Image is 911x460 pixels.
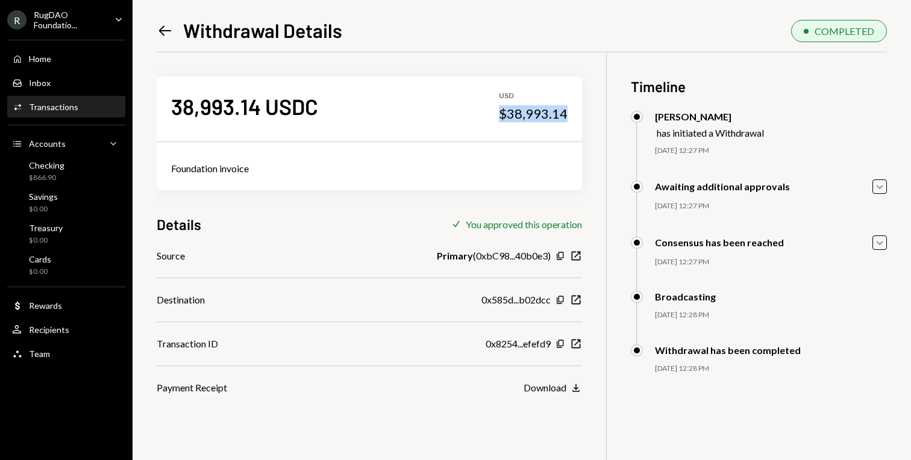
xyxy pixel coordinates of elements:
div: Inbox [29,78,51,88]
div: Payment Receipt [157,381,227,395]
div: Foundation invoice [171,161,568,176]
div: Treasury [29,223,63,233]
div: RugDAO Foundatio... [34,10,105,30]
div: Home [29,54,51,64]
div: Awaiting additional approvals [655,181,790,192]
h1: Withdrawal Details [183,18,342,42]
div: [DATE] 12:28 PM [655,310,887,320]
div: $866.90 [29,173,64,183]
div: $0.00 [29,267,51,277]
div: 38,993.14 USDC [171,93,318,120]
div: COMPLETED [815,25,874,37]
b: Primary [437,249,473,263]
div: $0.00 [29,235,63,246]
a: Home [7,48,125,69]
div: Source [157,249,185,263]
div: Checking [29,160,64,170]
div: Rewards [29,300,62,311]
div: 0x8254...efefd9 [486,337,551,351]
a: Inbox [7,72,125,93]
div: [DATE] 12:27 PM [655,146,887,156]
a: Cards$0.00 [7,250,125,279]
div: Withdrawal has been completed [655,344,801,356]
a: Checking$866.90 [7,157,125,185]
div: R [7,10,27,30]
div: 0x585d...b02dcc [481,293,551,307]
div: [DATE] 12:27 PM [655,201,887,211]
a: Savings$0.00 [7,188,125,217]
div: Recipients [29,325,69,335]
div: [PERSON_NAME] [655,111,764,122]
div: [DATE] 12:27 PM [655,257,887,267]
button: Download [524,382,582,395]
div: ( 0xbC98...40b0e3 ) [437,249,551,263]
div: Team [29,349,50,359]
div: Download [524,382,566,393]
a: Treasury$0.00 [7,219,125,248]
div: USD [499,91,568,101]
div: Cards [29,254,51,264]
div: Destination [157,293,205,307]
div: $38,993.14 [499,105,568,122]
a: Recipients [7,319,125,340]
a: Transactions [7,96,125,117]
div: Transactions [29,102,78,112]
a: Accounts [7,132,125,154]
div: Accounts [29,138,66,149]
div: You approved this operation [466,219,582,230]
div: Savings [29,191,58,202]
div: Consensus has been reached [655,237,784,248]
h3: Timeline [631,76,887,96]
div: has initiated a Withdrawal [657,127,764,138]
h3: Details [157,214,201,234]
a: Team [7,343,125,364]
div: Transaction ID [157,337,218,351]
div: [DATE] 12:28 PM [655,364,887,374]
div: Broadcasting [655,291,716,302]
a: Rewards [7,294,125,316]
div: $0.00 [29,204,58,214]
